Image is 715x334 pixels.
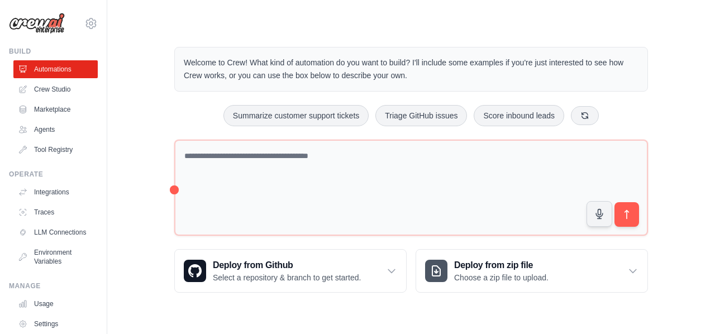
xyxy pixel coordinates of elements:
[9,281,98,290] div: Manage
[13,141,98,159] a: Tool Registry
[454,259,549,272] h3: Deploy from zip file
[213,272,361,283] p: Select a repository & branch to get started.
[13,121,98,139] a: Agents
[213,259,361,272] h3: Deploy from Github
[13,101,98,118] a: Marketplace
[9,47,98,56] div: Build
[13,203,98,221] a: Traces
[9,170,98,179] div: Operate
[13,223,98,241] a: LLM Connections
[9,13,65,34] img: Logo
[13,183,98,201] a: Integrations
[13,80,98,98] a: Crew Studio
[13,244,98,270] a: Environment Variables
[13,295,98,313] a: Usage
[13,60,98,78] a: Automations
[223,105,369,126] button: Summarize customer support tickets
[454,272,549,283] p: Choose a zip file to upload.
[13,315,98,333] a: Settings
[474,105,564,126] button: Score inbound leads
[184,56,638,82] p: Welcome to Crew! What kind of automation do you want to build? I'll include some examples if you'...
[375,105,467,126] button: Triage GitHub issues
